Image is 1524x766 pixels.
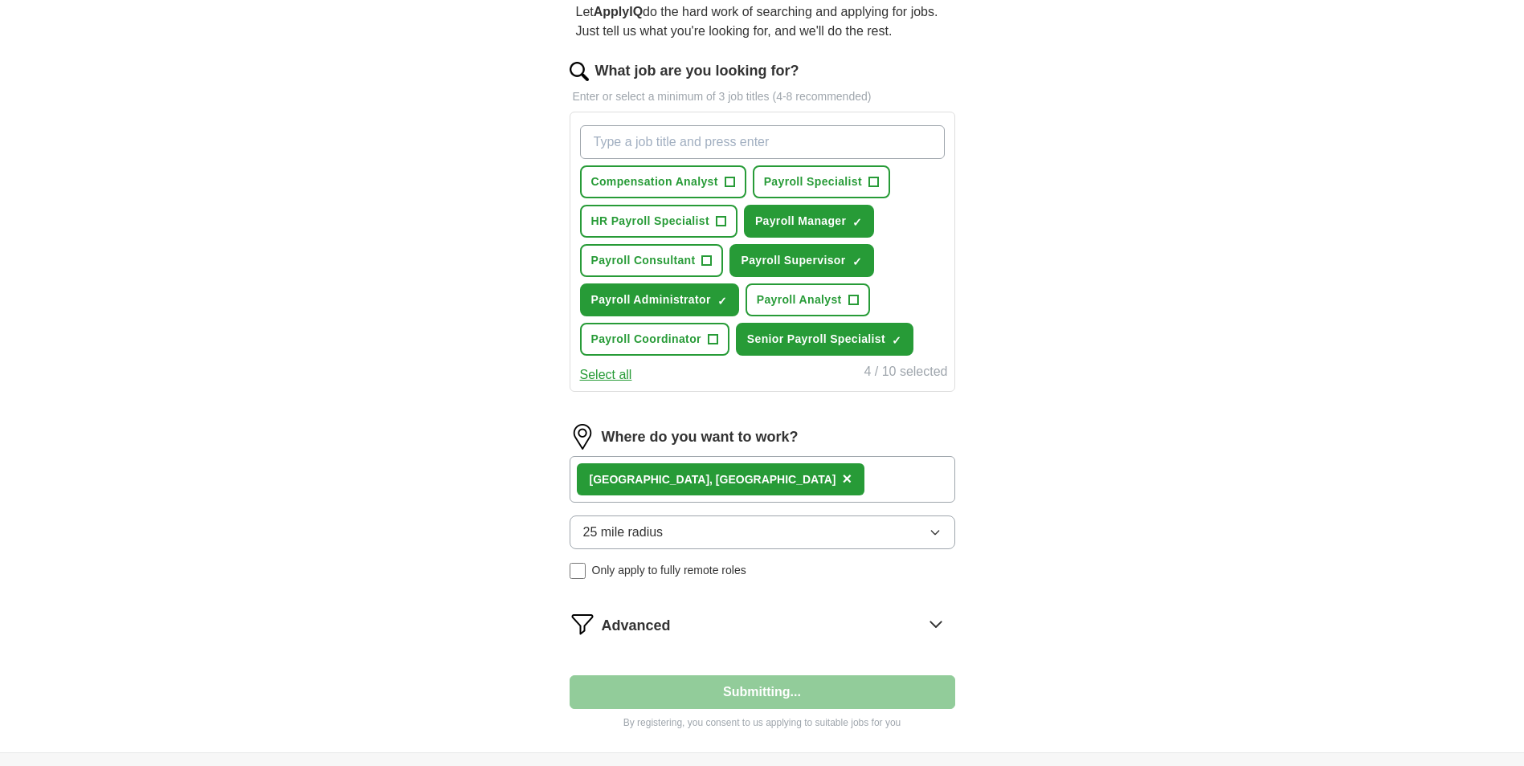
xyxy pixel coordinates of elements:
button: Senior Payroll Specialist✓ [736,323,913,356]
button: Payroll Coordinator [580,323,729,356]
button: Payroll Analyst [746,283,870,316]
button: × [842,467,852,491]
button: Payroll Specialist [753,165,890,198]
div: 4 / 10 selected [864,362,947,385]
span: Advanced [602,615,671,637]
button: Select all [580,365,632,385]
span: Payroll Coordinator [591,331,701,348]
span: 25 mile radius [583,523,664,542]
button: Compensation Analyst [580,165,746,198]
img: search.png [570,62,589,81]
span: ✓ [892,334,901,347]
span: Payroll Manager [755,213,846,230]
strong: ApplyIQ [594,5,643,18]
input: Type a job title and press enter [580,125,945,159]
span: Senior Payroll Specialist [747,331,885,348]
p: By registering, you consent to us applying to suitable jobs for you [570,715,955,730]
span: Payroll Consultant [591,252,696,269]
p: Enter or select a minimum of 3 job titles (4-8 recommended) [570,88,955,105]
label: What job are you looking for? [595,60,799,82]
span: Payroll Supervisor [741,252,845,269]
span: HR Payroll Specialist [591,213,709,230]
span: Only apply to fully remote roles [592,562,746,579]
button: Payroll Administrator✓ [580,283,739,316]
span: ✓ [852,255,862,268]
button: Submitting... [570,675,955,709]
label: Where do you want to work? [602,426,799,448]
span: Payroll Specialist [764,173,862,190]
span: Payroll Analyst [757,291,842,308]
button: Payroll Manager✓ [744,205,874,238]
span: ✓ [717,295,727,308]
button: HR Payroll Specialist [580,205,737,238]
img: location.png [570,424,595,450]
button: Payroll Supervisor✓ [729,244,873,277]
button: 25 mile radius [570,515,955,549]
img: filter [570,611,595,637]
input: Only apply to fully remote roles [570,563,586,579]
strong: [GEOGRAPHIC_DATA] [590,473,710,486]
span: ✓ [852,216,862,229]
span: Compensation Analyst [591,173,718,190]
button: Payroll Consultant [580,244,724,277]
div: , [GEOGRAPHIC_DATA] [590,471,836,488]
span: Payroll Administrator [591,291,711,308]
span: × [842,470,852,487]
